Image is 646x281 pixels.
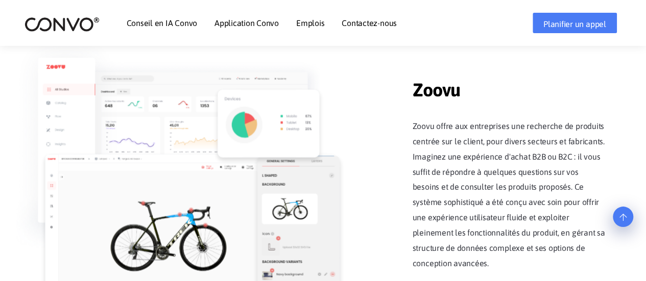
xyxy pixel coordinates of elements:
font: Emplois [296,18,324,28]
font: Conseil en IA Convo [127,18,197,28]
font: Zoovu [413,79,461,100]
font: Zoovu offre aux entreprises une recherche de produits centrée sur le client, pour divers secteurs... [413,121,605,268]
a: Application Convo [214,19,279,27]
a: Contactez-nous [342,19,397,27]
font: Application Convo [214,18,279,28]
a: Planifier un appel [533,13,617,33]
img: logo_2.png [25,16,100,32]
font: Contactez-nous [342,18,397,28]
a: Conseil en IA Convo [127,19,197,27]
a: Emplois [296,19,324,27]
font: Planifier un appel [543,19,606,29]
